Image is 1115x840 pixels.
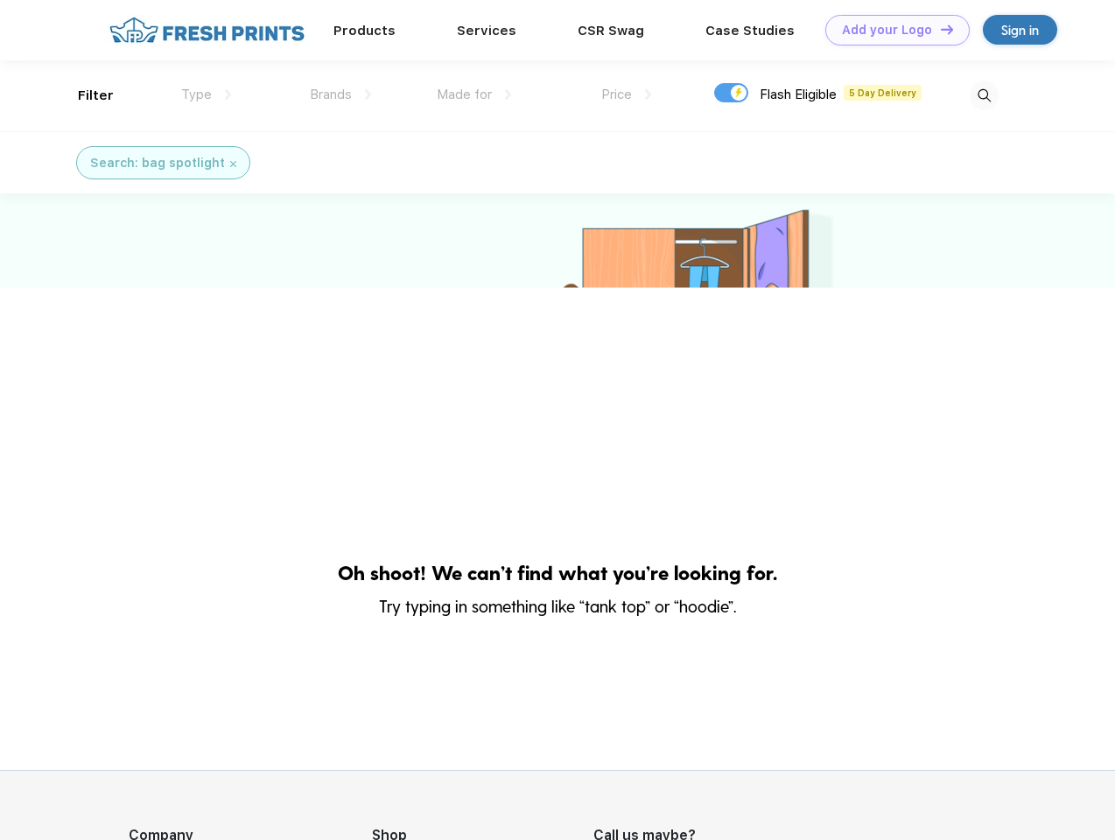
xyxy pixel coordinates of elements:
span: Flash Eligible [760,87,837,102]
img: filter_cancel.svg [230,161,236,167]
div: Search: bag spotlight [90,154,225,172]
div: Sign in [1001,20,1039,40]
img: dropdown.png [365,89,371,100]
span: Price [601,87,632,102]
div: Add your Logo [842,23,932,38]
img: dropdown.png [505,89,511,100]
div: Filter [78,86,114,106]
a: Products [333,23,396,38]
img: fo%20logo%202.webp [104,15,310,45]
span: 5 Day Delivery [844,85,922,101]
img: dropdown.png [225,89,231,100]
img: desktop_search.svg [970,81,999,110]
img: dropdown.png [645,89,651,100]
span: Brands [310,87,352,102]
img: DT [941,24,953,34]
span: Made for [437,87,492,102]
span: Type [181,87,212,102]
a: Sign in [983,15,1057,45]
